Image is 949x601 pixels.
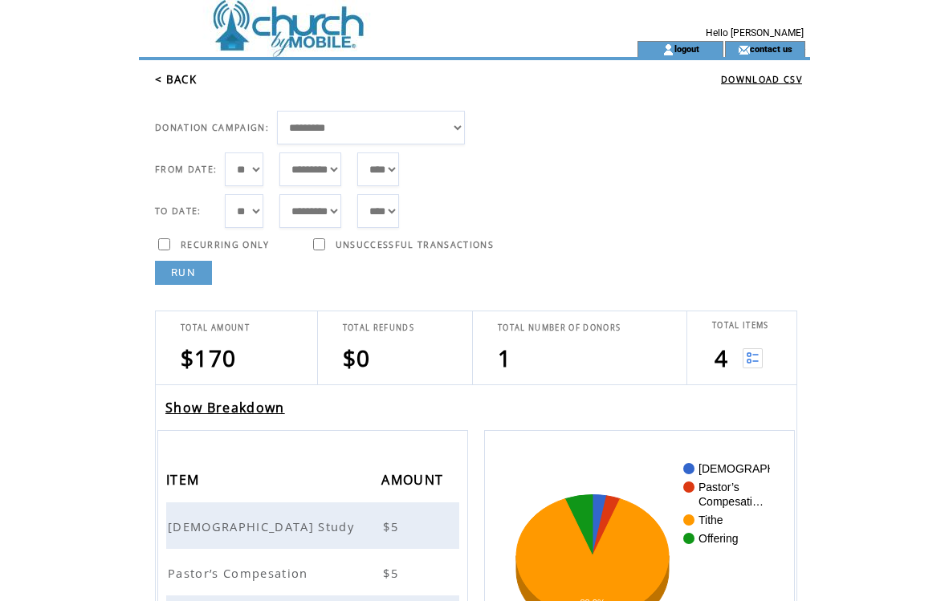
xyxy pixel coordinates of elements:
[699,514,723,526] text: Tithe
[699,532,739,545] text: Offering
[706,27,804,39] span: Hello [PERSON_NAME]
[168,518,358,534] span: [DEMOGRAPHIC_DATA] Study
[381,474,447,484] a: AMOUNT
[498,323,621,333] span: TOTAL NUMBER OF DONORS
[662,43,674,56] img: account_icon.gif
[168,564,312,579] a: Pastor’s Compesation
[383,565,402,581] span: $5
[168,518,358,532] a: [DEMOGRAPHIC_DATA] Study
[181,323,250,333] span: TOTAL AMOUNT
[155,164,217,175] span: FROM DATE:
[336,239,494,250] span: UNSUCCESSFUL TRANSACTIONS
[381,467,447,497] span: AMOUNT
[166,474,203,484] a: ITEM
[343,343,371,373] span: $0
[743,348,763,368] img: View list
[712,320,769,331] span: TOTAL ITEMS
[155,205,202,217] span: TO DATE:
[699,481,739,493] text: Pastor’s
[155,261,212,285] a: RUN
[181,343,236,373] span: $170
[699,462,856,475] text: [DEMOGRAPHIC_DATA] Study
[165,399,285,416] a: Show Breakdown
[715,343,728,373] span: 4
[155,72,197,87] a: < BACK
[674,43,699,54] a: logout
[699,495,764,508] text: Compesati…
[738,43,750,56] img: contact_us_icon.gif
[155,122,269,133] span: DONATION CAMPAIGN:
[343,323,414,333] span: TOTAL REFUNDS
[166,467,203,497] span: ITEM
[181,239,270,250] span: RECURRING ONLY
[750,43,792,54] a: contact us
[168,565,312,581] span: Pastor’s Compesation
[721,74,802,85] a: DOWNLOAD CSV
[383,518,402,534] span: $5
[498,343,511,373] span: 1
